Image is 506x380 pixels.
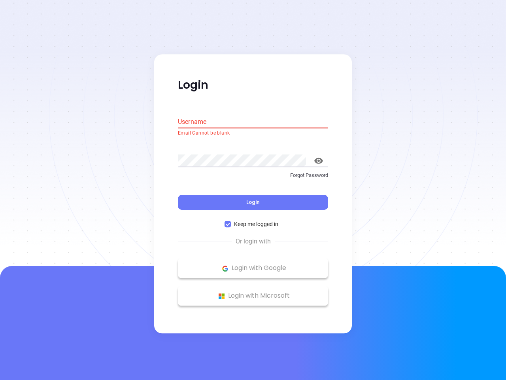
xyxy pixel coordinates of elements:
button: Microsoft Logo Login with Microsoft [178,286,328,306]
button: toggle password visibility [309,151,328,170]
span: Keep me logged in [231,220,281,229]
button: Google Logo Login with Google [178,258,328,278]
a: Forgot Password [178,171,328,186]
p: Email Cannot be blank [178,129,328,137]
p: Login [178,78,328,92]
img: Google Logo [220,264,230,274]
p: Login with Google [182,262,324,274]
p: Forgot Password [178,171,328,179]
img: Microsoft Logo [217,291,227,301]
button: Login [178,195,328,210]
p: Login with Microsoft [182,290,324,302]
span: Login [246,199,260,206]
span: Or login with [232,237,275,247]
